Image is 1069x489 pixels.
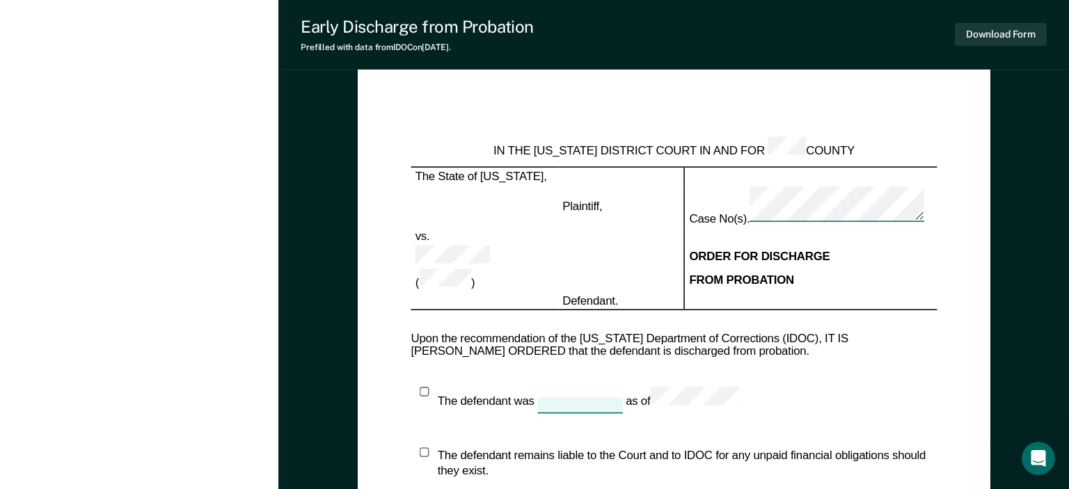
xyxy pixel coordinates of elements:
[28,25,104,47] img: logo
[239,22,264,47] div: Close
[1022,442,1055,475] iframe: Intercom live chat
[54,396,85,406] span: Home
[163,22,191,50] img: Profile image for Rajan
[437,448,937,479] div: The defendant remains liable to the Court and to IDOC for any unpaid financial obligations should...
[684,185,937,227] td: Case No(s).
[411,168,558,186] td: The State of [US_STATE],
[28,99,251,146] p: Hi [PERSON_NAME] 👋
[301,17,534,37] div: Early Discharge from Probation
[411,332,937,358] div: Upon the recommendation of the [US_STATE] Department of Corrections (IDOC), IT IS [PERSON_NAME] O...
[411,137,937,159] div: IN THE [US_STATE] DISTRICT COURT IN AND FOR COUNTY
[136,22,164,50] img: Profile image for Naomi
[558,292,684,310] td: Defendant.
[955,23,1047,46] button: Download Form
[29,199,232,214] div: Send us a message
[437,387,739,414] div: The defendant was as of
[411,227,558,244] td: vs.
[14,187,264,225] div: Send us a message
[28,146,251,170] p: How can we help?
[301,42,534,52] div: Prefilled with data from IDOC on [DATE] .
[684,244,937,268] td: ORDER FOR DISCHARGE
[139,361,278,417] button: Messages
[558,185,684,227] td: Plaintiff,
[185,396,233,406] span: Messages
[189,22,217,50] img: Profile image for Kim
[684,268,937,291] td: FROM PROBATION
[411,268,558,291] td: ( )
